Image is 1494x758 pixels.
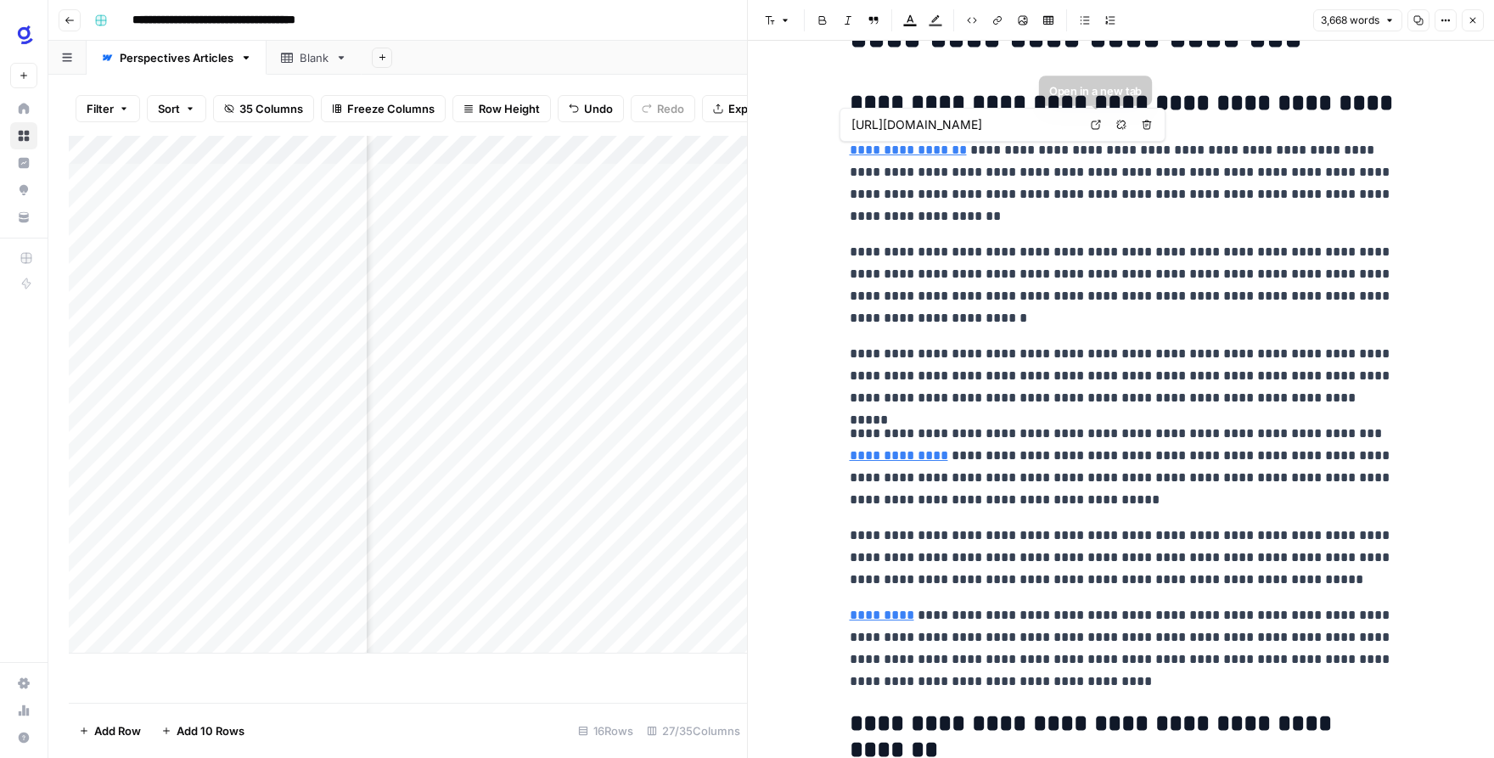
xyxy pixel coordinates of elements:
span: Add 10 Rows [177,722,244,739]
a: Browse [10,122,37,149]
span: Row Height [479,100,540,117]
button: Sort [147,95,206,122]
span: Add Row [94,722,141,739]
button: Freeze Columns [321,95,446,122]
a: Home [10,95,37,122]
a: Blank [267,41,362,75]
a: Insights [10,149,37,177]
button: Filter [76,95,140,122]
button: Export CSV [702,95,800,122]
a: Perspectives Articles [87,41,267,75]
span: Freeze Columns [347,100,435,117]
div: 27/35 Columns [640,717,747,744]
span: Undo [584,100,613,117]
img: Glean SEO Ops Logo [10,20,41,50]
button: Add Row [69,717,151,744]
a: Your Data [10,204,37,231]
span: 3,668 words [1321,13,1379,28]
button: Workspace: Glean SEO Ops [10,14,37,56]
div: Blank [300,49,329,66]
button: Row Height [452,95,551,122]
div: Perspectives Articles [120,49,233,66]
a: Usage [10,697,37,724]
a: Settings [10,670,37,697]
button: 3,668 words [1313,9,1402,31]
button: 35 Columns [213,95,314,122]
button: Undo [558,95,624,122]
a: Opportunities [10,177,37,204]
span: Redo [657,100,684,117]
div: 16 Rows [571,717,640,744]
button: Redo [631,95,695,122]
span: Sort [158,100,180,117]
span: 35 Columns [239,100,303,117]
span: Export CSV [728,100,789,117]
button: Add 10 Rows [151,717,255,744]
button: Help + Support [10,724,37,751]
span: Filter [87,100,114,117]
